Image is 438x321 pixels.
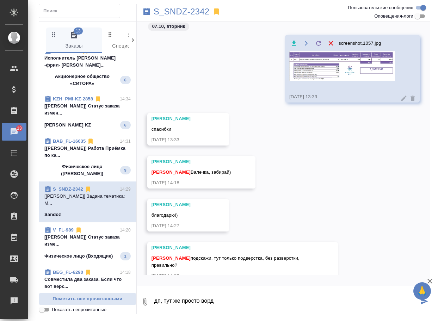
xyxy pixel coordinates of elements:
[44,234,131,248] p: [[PERSON_NAME]] Статус заказа изме...
[53,227,74,233] a: V_FL-989
[50,31,57,38] svg: Зажми и перетащи, чтобы поменять порядок вкладок
[120,186,131,193] p: 14:29
[152,126,171,132] span: спасибки
[120,167,131,174] span: 9
[39,181,136,222] div: S_SNDZ-234214:29[[PERSON_NAME]] Задана тематика: М...Sandoz
[44,145,131,159] p: [[PERSON_NAME]] Работа Приёмка по ка...
[289,93,395,100] div: [DATE] 13:33
[416,284,428,298] span: 🙏
[43,6,120,16] input: Поиск
[120,227,131,234] p: 14:20
[120,76,131,84] span: 6
[107,31,113,38] svg: Зажми и перетащи, чтобы поменять порядок вкладок
[120,138,131,145] p: 14:31
[152,115,204,122] div: [PERSON_NAME]
[120,95,131,103] p: 14:34
[44,253,113,260] p: Физическое лицо (Входящие)
[85,269,92,276] svg: Отписаться
[53,96,93,101] a: KZH_PMI-KZ-2858
[75,227,82,234] svg: Отписаться
[39,265,136,307] div: BEG_FL-629014:18Совместила два заказа. Если что вот верс...Физическое лицо (Беговая)1
[44,276,131,290] p: Совместила два заказа. Если что вот верс...
[53,270,83,275] a: BEG_FL-6290
[39,293,136,305] button: Пометить все прочитанными
[314,39,323,48] label: Обновить файл
[339,40,381,47] span: screenshot.1057.jpg
[152,23,185,30] p: 07.10, вторник
[348,4,413,11] span: Пользовательские сообщения
[44,73,120,87] p: Акционерное общество «СИТОРА»
[302,39,310,48] button: Открыть на драйве
[413,282,431,300] button: 🙏
[94,95,101,103] svg: Отписаться
[120,122,131,129] span: 6
[44,193,131,207] p: [[PERSON_NAME]] Задана тематика: М...
[326,39,335,48] button: Удалить файл
[13,125,26,132] span: 13
[39,43,136,91] div: BAB_SITR-115:34Исполнитель [PERSON_NAME] -фрил- [PERSON_NAME]...Акционерное общество «СИТОРА»6
[152,244,313,251] div: [PERSON_NAME]
[152,169,231,175] span: Валечка, забирай)
[120,253,131,260] span: 1
[152,255,301,268] span: подскажи, тут только подверстка, без разверстки, правильно?
[39,91,136,134] div: KZH_PMI-KZ-285814:34[[PERSON_NAME]] Статус заказа измен...[PERSON_NAME] KZ6
[44,211,61,218] p: Sandoz
[152,222,204,229] div: [DATE] 14:27
[44,55,131,69] p: Исполнитель [PERSON_NAME] -фрил- [PERSON_NAME]...
[152,212,178,218] span: благодарю!)
[53,186,83,192] a: S_SNDZ-2342
[39,222,136,265] div: V_FL-98914:20[[PERSON_NAME]] Статус заказа изме...Физическое лицо (Входящие)1
[74,27,83,35] span: 13
[289,51,395,81] img: screenshot.1057.jpg
[106,31,154,50] span: Спецификации
[50,31,98,50] span: Заказы
[154,8,210,15] a: S_SNDZ-2342
[152,179,231,186] div: [DATE] 14:18
[152,158,231,165] div: [PERSON_NAME]
[152,136,204,143] div: [DATE] 13:33
[152,255,191,261] span: [PERSON_NAME]
[44,103,131,117] p: [[PERSON_NAME]] Статус заказа измен...
[152,201,204,208] div: [PERSON_NAME]
[39,134,136,181] div: BAB_FL-1663514:31[[PERSON_NAME]] Работа Приёмка по ка...Физическое лицо ([PERSON_NAME])9
[374,13,413,20] span: Оповещения-логи
[152,169,191,175] span: [PERSON_NAME]
[289,39,298,48] button: Скачать
[52,306,106,313] span: Показать непрочитанные
[44,163,120,177] p: Физическое лицо ([PERSON_NAME])
[152,272,313,279] div: [DATE] 14:29
[53,138,86,144] a: BAB_FL-16635
[43,295,132,303] span: Пометить все прочитанными
[120,269,131,276] p: 14:18
[44,122,91,129] p: [PERSON_NAME] KZ
[2,123,26,141] a: 13
[87,138,94,145] svg: Отписаться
